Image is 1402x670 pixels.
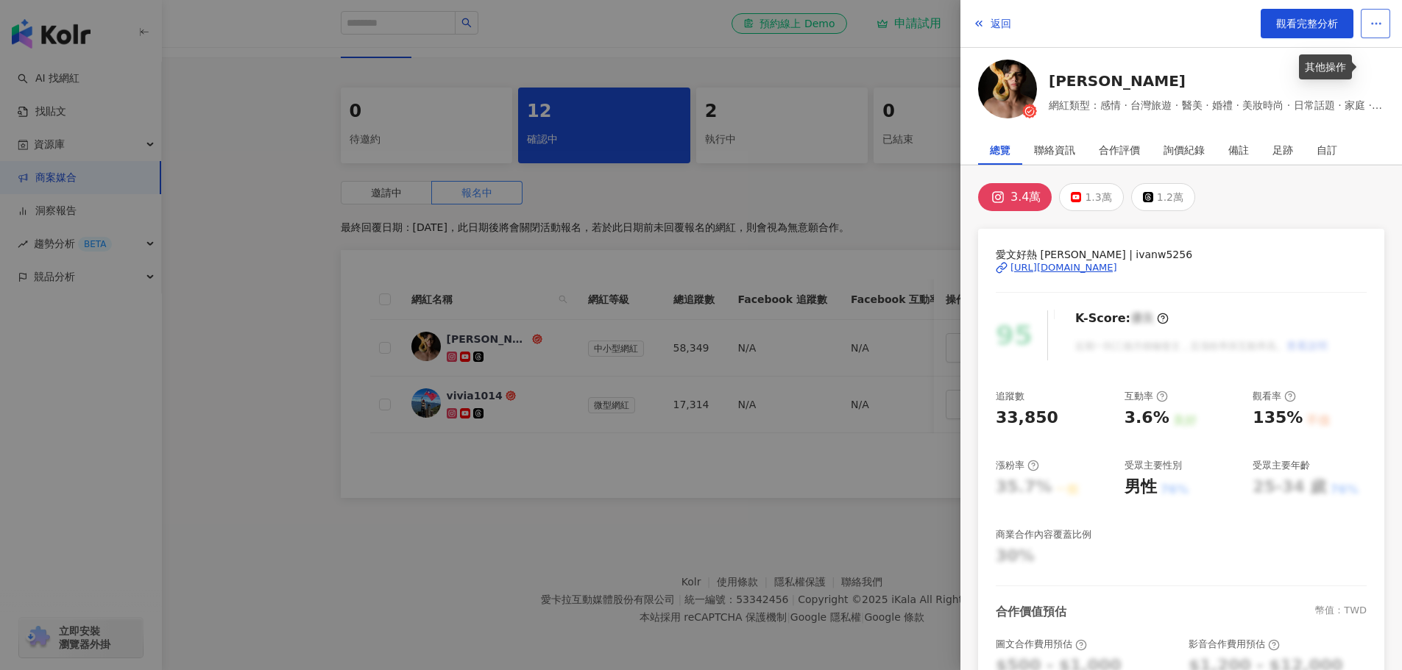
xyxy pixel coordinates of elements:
button: 返回 [972,9,1012,38]
div: K-Score : [1075,310,1169,327]
a: KOL Avatar [978,60,1037,124]
div: 合作價值預估 [996,604,1066,620]
span: 網紅類型：感情 · 台灣旅遊 · 醫美 · 婚禮 · 美妝時尚 · 日常話題 · 家庭 · 美食 · 法政社會 · 旅遊 [1049,97,1384,113]
div: 受眾主要性別 [1125,459,1182,472]
div: 135% [1253,407,1303,430]
button: 1.2萬 [1131,183,1195,211]
div: 1.2萬 [1157,187,1183,207]
div: 33,850 [996,407,1058,430]
span: 觀看完整分析 [1276,18,1338,29]
div: 備註 [1228,135,1249,165]
div: 總覽 [990,135,1010,165]
div: 合作評價 [1099,135,1140,165]
div: 商業合作內容覆蓋比例 [996,528,1091,541]
div: 影音合作費用預估 [1189,638,1280,651]
a: [URL][DOMAIN_NAME] [996,261,1367,274]
div: 男性 [1125,476,1157,499]
button: 1.3萬 [1059,183,1123,211]
div: [URL][DOMAIN_NAME] [1010,261,1117,274]
div: 觀看率 [1253,390,1296,403]
div: 其他操作 [1299,54,1352,79]
div: 3.4萬 [1010,187,1041,207]
img: KOL Avatar [978,60,1037,118]
div: 幣值：TWD [1315,604,1367,620]
a: [PERSON_NAME] [1049,71,1384,91]
div: 聯絡資訊 [1034,135,1075,165]
div: 自訂 [1317,135,1337,165]
span: 愛文好熱 [PERSON_NAME] | ivanw5256 [996,246,1367,263]
span: 返回 [991,18,1011,29]
div: 詢價紀錄 [1164,135,1205,165]
div: 漲粉率 [996,459,1039,472]
button: 3.4萬 [978,183,1052,211]
div: 追蹤數 [996,390,1024,403]
div: 3.6% [1125,407,1169,430]
div: 受眾主要年齡 [1253,459,1310,472]
div: 1.3萬 [1085,187,1111,207]
a: 觀看完整分析 [1261,9,1353,38]
div: 互動率 [1125,390,1168,403]
div: 圖文合作費用預估 [996,638,1087,651]
div: 足跡 [1272,135,1293,165]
